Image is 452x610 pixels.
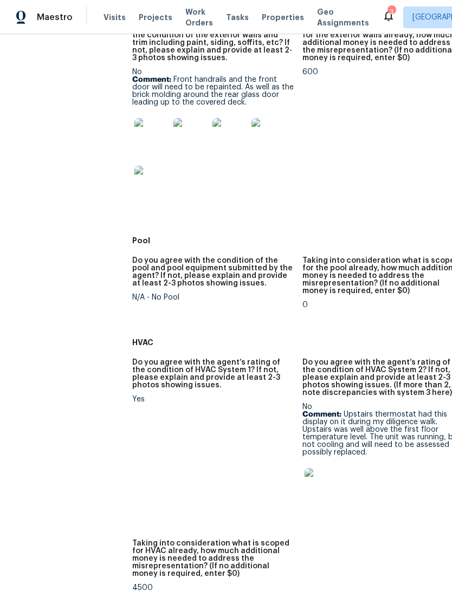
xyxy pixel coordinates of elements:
div: No [132,68,294,207]
h5: Do you agree with the agent’s rating of the condition of HVAC System 1? If not, please explain an... [132,359,294,389]
h5: Do you agree with the agent’s rating of the condition of the exterior walls and trim including pa... [132,24,294,62]
span: Maestro [37,12,73,23]
div: Yes [132,395,294,403]
h5: Do you agree with the condition of the pool and pool equipment submitted by the agent? If not, pl... [132,257,294,287]
span: Geo Assignments [317,7,369,28]
span: Visits [104,12,126,23]
div: 3 [388,7,395,17]
b: Comment: [132,76,171,83]
h5: Taking into consideration what is scoped for HVAC already, how much additional money is needed to... [132,540,294,577]
span: Properties [262,12,304,23]
span: Projects [139,12,172,23]
p: Front handrails and the front door will need to be repainted. As well as the brick molding around... [132,76,294,106]
span: Tasks [226,14,249,21]
b: Comment: [302,411,341,418]
span: Work Orders [185,7,213,28]
div: N/A - No Pool [132,294,294,301]
div: 4500 [132,584,294,592]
